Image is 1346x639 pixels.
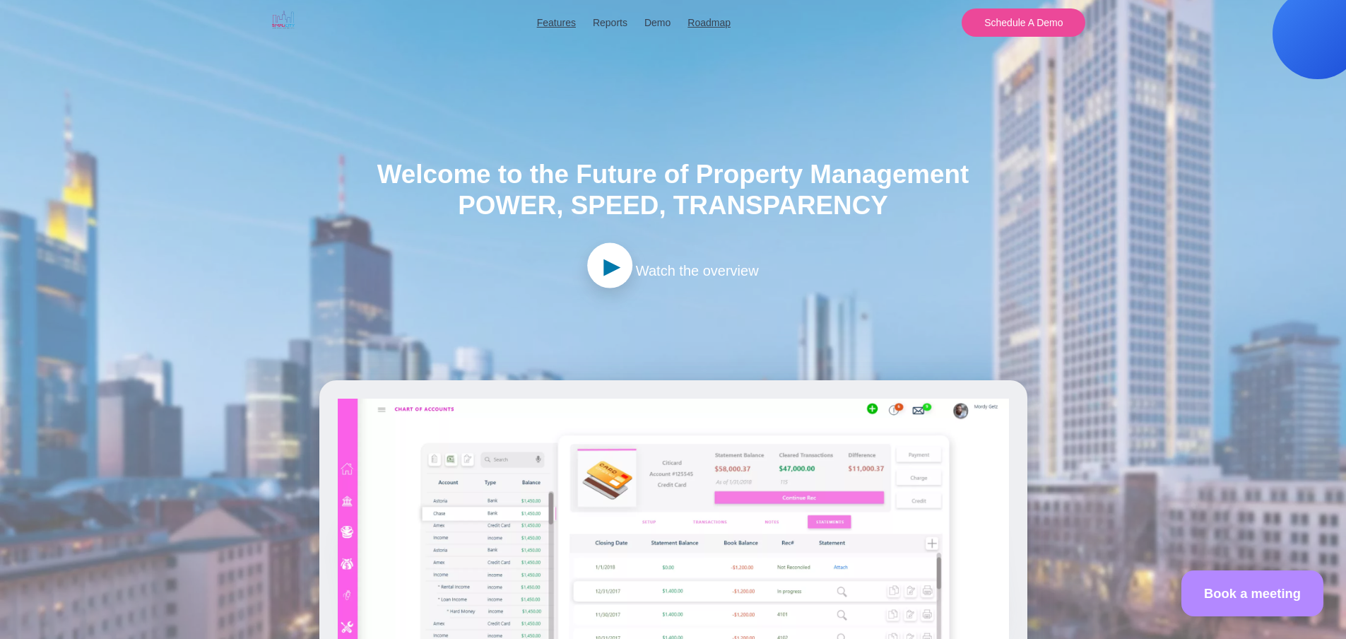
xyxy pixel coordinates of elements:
[598,243,627,288] span: ►
[1181,570,1323,616] a: Book a meeting
[687,15,731,30] a: Roadmap
[593,15,627,30] button: Reports
[377,159,969,221] h1: Welcome to the Future of Property Management
[962,8,1085,37] button: Schedule A Demo
[458,190,888,219] span: Power, Speed, Transparency
[261,3,306,37] img: Simplicity Logo
[537,15,576,30] a: Features
[636,263,759,279] span: Watch the overview
[587,243,632,288] a: ►
[644,15,671,30] button: Demo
